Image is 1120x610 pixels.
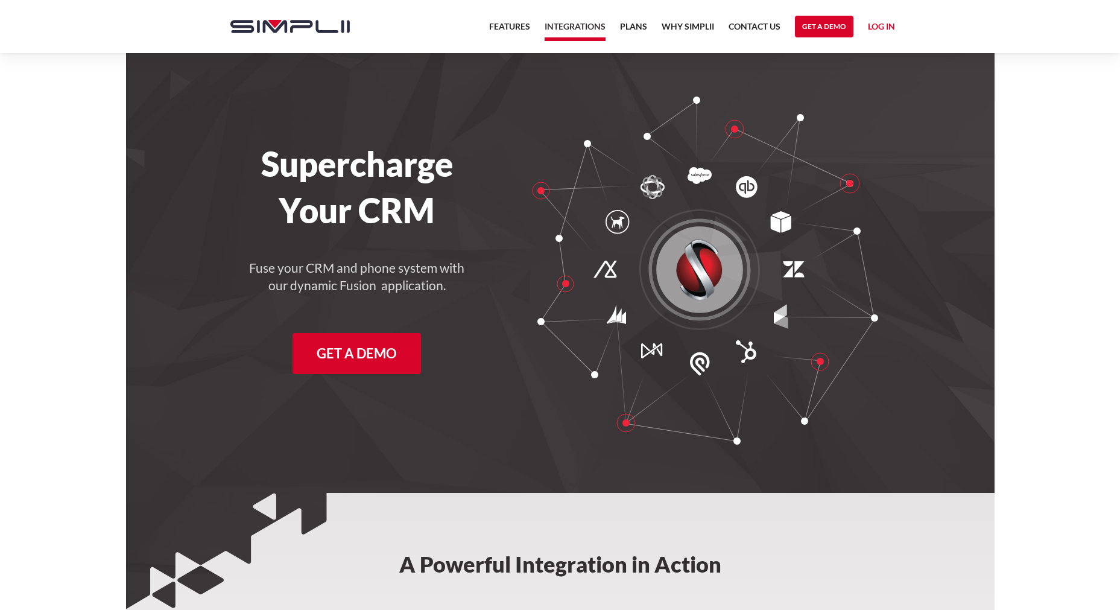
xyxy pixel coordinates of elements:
a: Features [489,19,530,41]
a: Get a Demo [293,333,421,374]
a: Plans [620,19,647,41]
h2: A Powerful Integration in Action [372,493,748,593]
a: Contact US [729,19,780,41]
a: Why Simplii [662,19,714,41]
h4: Fuse your CRM and phone system with our dynamic Fusion application. [248,259,466,294]
a: Log in [868,19,895,37]
img: Simplii [230,20,350,33]
h1: Your CRM [218,190,496,230]
h1: Supercharge [218,144,496,184]
a: Get a Demo [795,16,853,37]
a: Integrations [545,19,606,41]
